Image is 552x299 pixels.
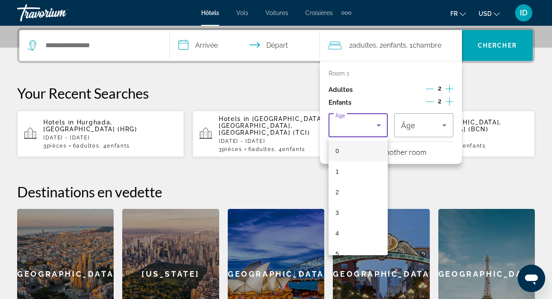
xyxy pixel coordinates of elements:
span: 4 [335,228,339,239]
iframe: Bouton de lancement de la fenêtre de messagerie [518,265,545,292]
mat-option: 0 years old [329,141,388,161]
span: 5 [335,249,339,259]
mat-option: 2 years old [329,182,388,202]
span: 2 [335,187,339,197]
mat-option: 4 years old [329,223,388,244]
mat-option: 5 years old [329,244,388,264]
span: 0 [335,146,339,156]
mat-option: 3 years old [329,202,388,223]
span: 3 [335,208,339,218]
mat-option: 1 years old [329,161,388,182]
span: 1 [335,166,339,177]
